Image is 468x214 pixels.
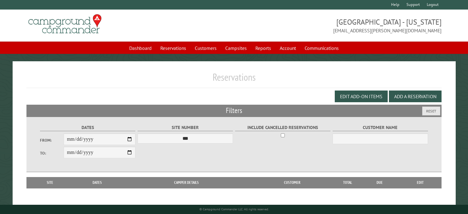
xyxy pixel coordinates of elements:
[40,137,64,143] label: From:
[126,42,155,54] a: Dashboard
[389,91,442,102] button: Add a Reservation
[199,207,269,211] small: © Campground Commander LLC. All rights reserved.
[360,177,399,188] th: Due
[422,107,440,115] button: Reset
[252,42,275,54] a: Reports
[234,17,442,34] span: [GEOGRAPHIC_DATA] - [US_STATE] [EMAIL_ADDRESS][PERSON_NAME][DOMAIN_NAME]
[124,177,249,188] th: Camper Details
[399,177,442,188] th: Edit
[335,91,388,102] button: Edit Add-on Items
[235,124,331,131] label: Include Cancelled Reservations
[40,150,64,156] label: To:
[138,124,233,131] label: Site Number
[276,42,300,54] a: Account
[70,177,124,188] th: Dates
[191,42,220,54] a: Customers
[301,42,342,54] a: Communications
[40,124,136,131] label: Dates
[26,105,442,116] h2: Filters
[30,177,70,188] th: Site
[157,42,190,54] a: Reservations
[26,71,442,88] h1: Reservations
[335,177,360,188] th: Total
[222,42,250,54] a: Campsites
[249,177,335,188] th: Customer
[333,124,428,131] label: Customer Name
[26,12,103,36] img: Campground Commander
